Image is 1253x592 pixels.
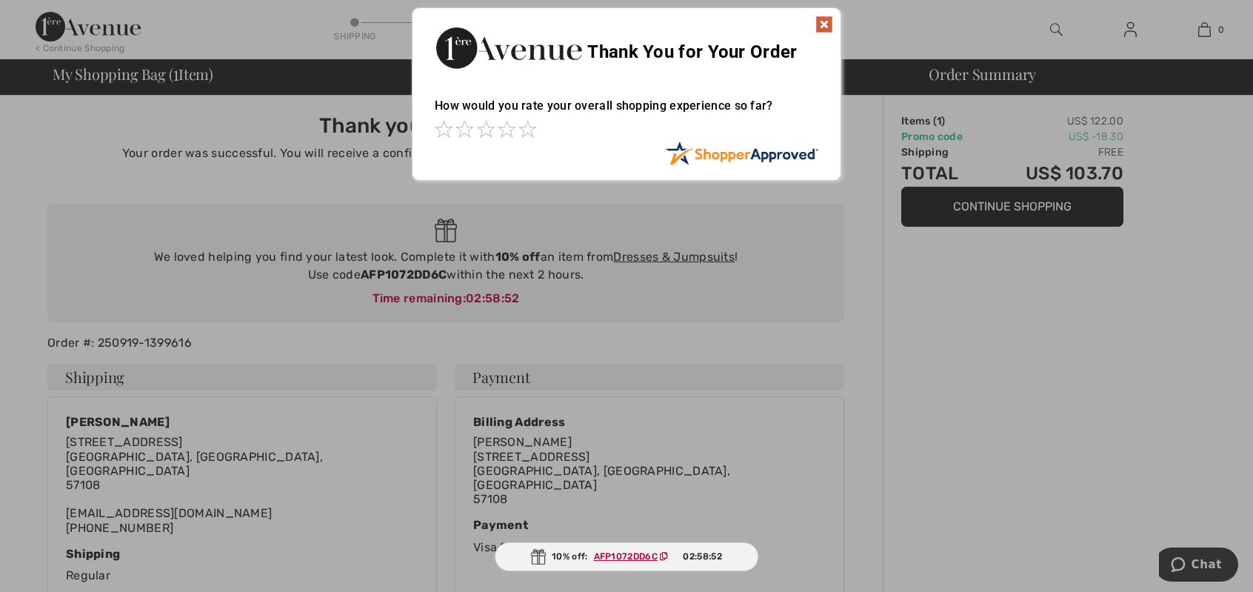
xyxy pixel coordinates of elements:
img: x [815,16,833,33]
div: How would you rate your overall shopping experience so far? [435,84,818,141]
ins: AFP1072DD6C [594,551,658,562]
img: Gift.svg [531,549,546,565]
span: Thank You for Your Order [587,41,797,62]
span: Chat [33,10,63,24]
img: Thank You for Your Order [435,23,583,73]
div: 10% off: [495,542,758,571]
span: 02:58:52 [683,550,721,563]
